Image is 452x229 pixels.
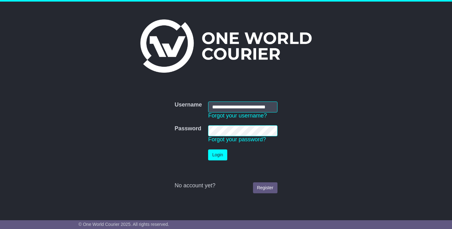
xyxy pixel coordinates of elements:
[175,182,277,189] div: No account yet?
[175,101,202,108] label: Username
[78,222,169,227] span: © One World Courier 2025. All rights reserved.
[140,19,312,73] img: One World
[253,182,277,193] a: Register
[208,112,267,119] a: Forgot your username?
[208,149,227,160] button: Login
[208,136,266,143] a: Forgot your password?
[175,125,201,132] label: Password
